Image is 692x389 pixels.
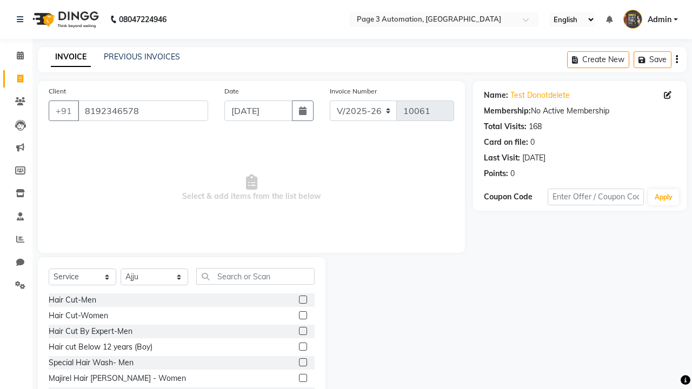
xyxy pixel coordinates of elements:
[648,14,671,25] span: Admin
[648,189,679,205] button: Apply
[484,105,531,117] div: Membership:
[484,90,508,101] div: Name:
[49,326,132,337] div: Hair Cut By Expert-Men
[78,100,208,121] input: Search by Name/Mobile/Email/Code
[49,310,108,321] div: Hair Cut-Women
[104,52,180,62] a: PREVIOUS INVOICES
[567,51,629,68] button: Create New
[28,4,102,35] img: logo
[634,51,671,68] button: Save
[484,191,548,203] div: Coupon Code
[529,121,542,132] div: 168
[510,168,515,179] div: 0
[484,137,528,148] div: Card on file:
[51,48,91,67] a: INVOICE
[224,86,239,96] label: Date
[49,100,79,121] button: +91
[196,268,315,285] input: Search or Scan
[49,357,134,368] div: Special Hair Wash- Men
[530,137,535,148] div: 0
[484,121,527,132] div: Total Visits:
[330,86,377,96] label: Invoice Number
[522,152,545,164] div: [DATE]
[623,10,642,29] img: Admin
[484,152,520,164] div: Last Visit:
[510,90,570,101] a: Test Donotdelete
[49,341,152,353] div: Hair cut Below 12 years (Boy)
[484,105,676,117] div: No Active Membership
[49,86,66,96] label: Client
[548,189,644,205] input: Enter Offer / Coupon Code
[49,373,186,384] div: Majirel Hair [PERSON_NAME] - Women
[49,294,96,306] div: Hair Cut-Men
[49,134,454,242] span: Select & add items from the list below
[484,168,508,179] div: Points:
[119,4,167,35] b: 08047224946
